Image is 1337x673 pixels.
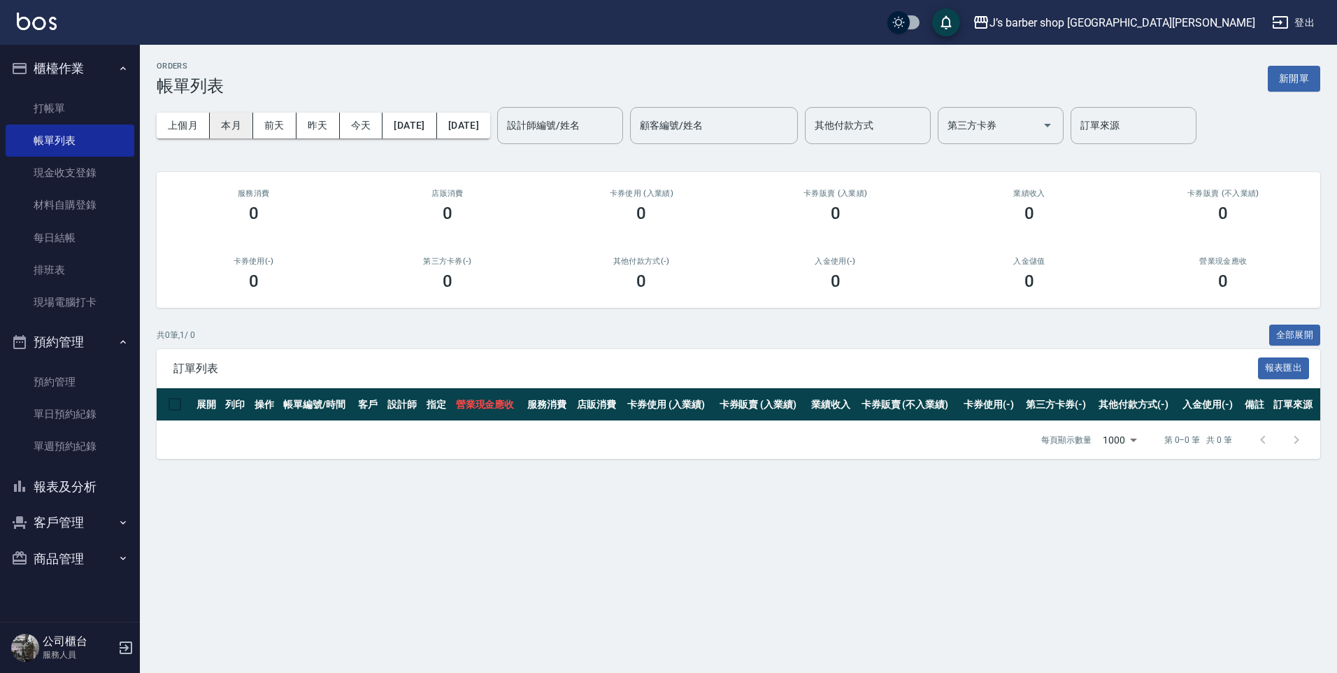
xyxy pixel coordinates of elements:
img: Person [11,634,39,662]
a: 單日預約紀錄 [6,398,134,430]
p: 第 0–0 筆 共 0 筆 [1164,434,1232,446]
h3: 0 [1218,271,1228,291]
th: 服務消費 [524,388,574,421]
p: 每頁顯示數量 [1041,434,1092,446]
th: 營業現金應收 [452,388,524,421]
th: 業績收入 [808,388,858,421]
th: 展開 [193,388,222,421]
button: 報表及分析 [6,469,134,505]
img: Logo [17,13,57,30]
p: 服務人員 [43,649,114,661]
h3: 0 [443,271,452,291]
th: 列印 [222,388,250,421]
button: [DATE] [437,113,490,139]
h3: 0 [249,204,259,223]
th: 卡券販賣 (入業績) [716,388,808,421]
h2: 店販消費 [367,189,527,198]
th: 卡券販賣 (不入業績) [858,388,961,421]
h3: 0 [636,204,646,223]
div: J’s barber shop [GEOGRAPHIC_DATA][PERSON_NAME] [989,14,1255,31]
a: 排班表 [6,254,134,286]
a: 打帳單 [6,92,134,125]
div: 1000 [1097,421,1142,459]
th: 指定 [423,388,452,421]
button: [DATE] [382,113,436,139]
button: 前天 [253,113,296,139]
p: 共 0 筆, 1 / 0 [157,329,195,341]
h3: 0 [636,271,646,291]
th: 卡券使用 (入業績) [624,388,715,421]
span: 訂單列表 [173,362,1258,376]
button: 客戶管理 [6,504,134,541]
h2: 入金使用(-) [755,257,915,266]
a: 材料自購登錄 [6,189,134,221]
h3: 0 [249,271,259,291]
button: 本月 [210,113,253,139]
h3: 0 [443,204,452,223]
button: 全部展開 [1269,325,1321,346]
th: 操作 [251,388,280,421]
th: 第三方卡券(-) [1022,388,1095,421]
h2: 第三方卡券(-) [367,257,527,266]
h3: 帳單列表 [157,76,224,96]
th: 店販消費 [573,388,624,421]
th: 其他付款方式(-) [1095,388,1178,421]
button: 昨天 [296,113,340,139]
th: 備註 [1241,388,1270,421]
h2: 卡券販賣 (不入業績) [1143,189,1303,198]
th: 客戶 [355,388,383,421]
button: 商品管理 [6,541,134,577]
a: 報表匯出 [1258,361,1310,374]
h3: 0 [831,204,841,223]
button: 報表匯出 [1258,357,1310,379]
h2: ORDERS [157,62,224,71]
th: 設計師 [384,388,424,421]
th: 卡券使用(-) [960,388,1022,421]
h3: 0 [831,271,841,291]
h3: 0 [1218,204,1228,223]
h5: 公司櫃台 [43,635,114,649]
button: 預約管理 [6,324,134,360]
button: 櫃檯作業 [6,50,134,87]
button: 新開單 [1268,66,1320,92]
a: 現場電腦打卡 [6,286,134,318]
h2: 其他付款方式(-) [562,257,722,266]
button: 登出 [1266,10,1320,36]
a: 新開單 [1268,71,1320,85]
h2: 營業現金應收 [1143,257,1303,266]
h2: 業績收入 [949,189,1109,198]
th: 帳單編號/時間 [280,388,355,421]
a: 現金收支登錄 [6,157,134,189]
a: 預約管理 [6,366,134,398]
h2: 卡券使用(-) [173,257,334,266]
button: 今天 [340,113,383,139]
h2: 卡券販賣 (入業績) [755,189,915,198]
button: 上個月 [157,113,210,139]
h2: 入金儲值 [949,257,1109,266]
button: Open [1036,114,1059,136]
a: 帳單列表 [6,125,134,157]
button: save [932,8,960,36]
h3: 服務消費 [173,189,334,198]
h3: 0 [1024,204,1034,223]
h2: 卡券使用 (入業績) [562,189,722,198]
h3: 0 [1024,271,1034,291]
a: 單週預約紀錄 [6,430,134,462]
th: 訂單來源 [1270,388,1320,421]
th: 入金使用(-) [1179,388,1241,421]
button: J’s barber shop [GEOGRAPHIC_DATA][PERSON_NAME] [967,8,1261,37]
a: 每日結帳 [6,222,134,254]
